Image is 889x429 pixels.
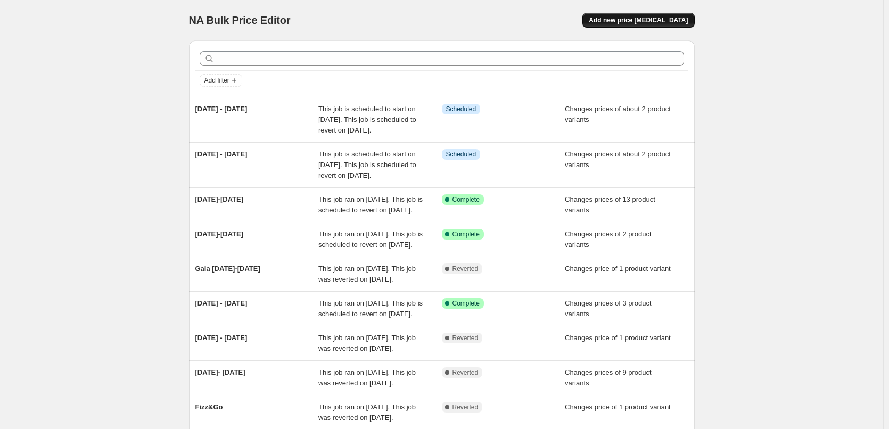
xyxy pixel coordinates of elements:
[589,16,688,24] span: Add new price [MEDICAL_DATA]
[565,230,652,249] span: Changes prices of 2 product variants
[195,368,245,376] span: [DATE]- [DATE]
[195,150,248,158] span: [DATE] - [DATE]
[565,299,652,318] span: Changes prices of 3 product variants
[189,14,291,26] span: NA Bulk Price Editor
[195,105,248,113] span: [DATE] - [DATE]
[452,334,479,342] span: Reverted
[565,265,671,273] span: Changes price of 1 product variant
[195,334,248,342] span: [DATE] - [DATE]
[318,195,423,214] span: This job ran on [DATE]. This job is scheduled to revert on [DATE].
[452,368,479,377] span: Reverted
[195,195,244,203] span: [DATE]-[DATE]
[446,150,476,159] span: Scheduled
[446,105,476,113] span: Scheduled
[565,403,671,411] span: Changes price of 1 product variant
[452,403,479,411] span: Reverted
[452,230,480,238] span: Complete
[200,74,242,87] button: Add filter
[318,230,423,249] span: This job ran on [DATE]. This job is scheduled to revert on [DATE].
[565,368,652,387] span: Changes prices of 9 product variants
[195,265,260,273] span: Gaia [DATE]-[DATE]
[565,334,671,342] span: Changes price of 1 product variant
[565,195,655,214] span: Changes prices of 13 product variants
[318,334,416,352] span: This job ran on [DATE]. This job was reverted on [DATE].
[195,403,223,411] span: Fizz&Go
[318,150,416,179] span: This job is scheduled to start on [DATE]. This job is scheduled to revert on [DATE].
[204,76,229,85] span: Add filter
[318,105,416,134] span: This job is scheduled to start on [DATE]. This job is scheduled to revert on [DATE].
[195,230,244,238] span: [DATE]-[DATE]
[452,195,480,204] span: Complete
[565,150,671,169] span: Changes prices of about 2 product variants
[565,105,671,123] span: Changes prices of about 2 product variants
[452,265,479,273] span: Reverted
[318,403,416,422] span: This job ran on [DATE]. This job was reverted on [DATE].
[318,299,423,318] span: This job ran on [DATE]. This job is scheduled to revert on [DATE].
[318,368,416,387] span: This job ran on [DATE]. This job was reverted on [DATE].
[452,299,480,308] span: Complete
[582,13,694,28] button: Add new price [MEDICAL_DATA]
[318,265,416,283] span: This job ran on [DATE]. This job was reverted on [DATE].
[195,299,248,307] span: [DATE] - [DATE]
